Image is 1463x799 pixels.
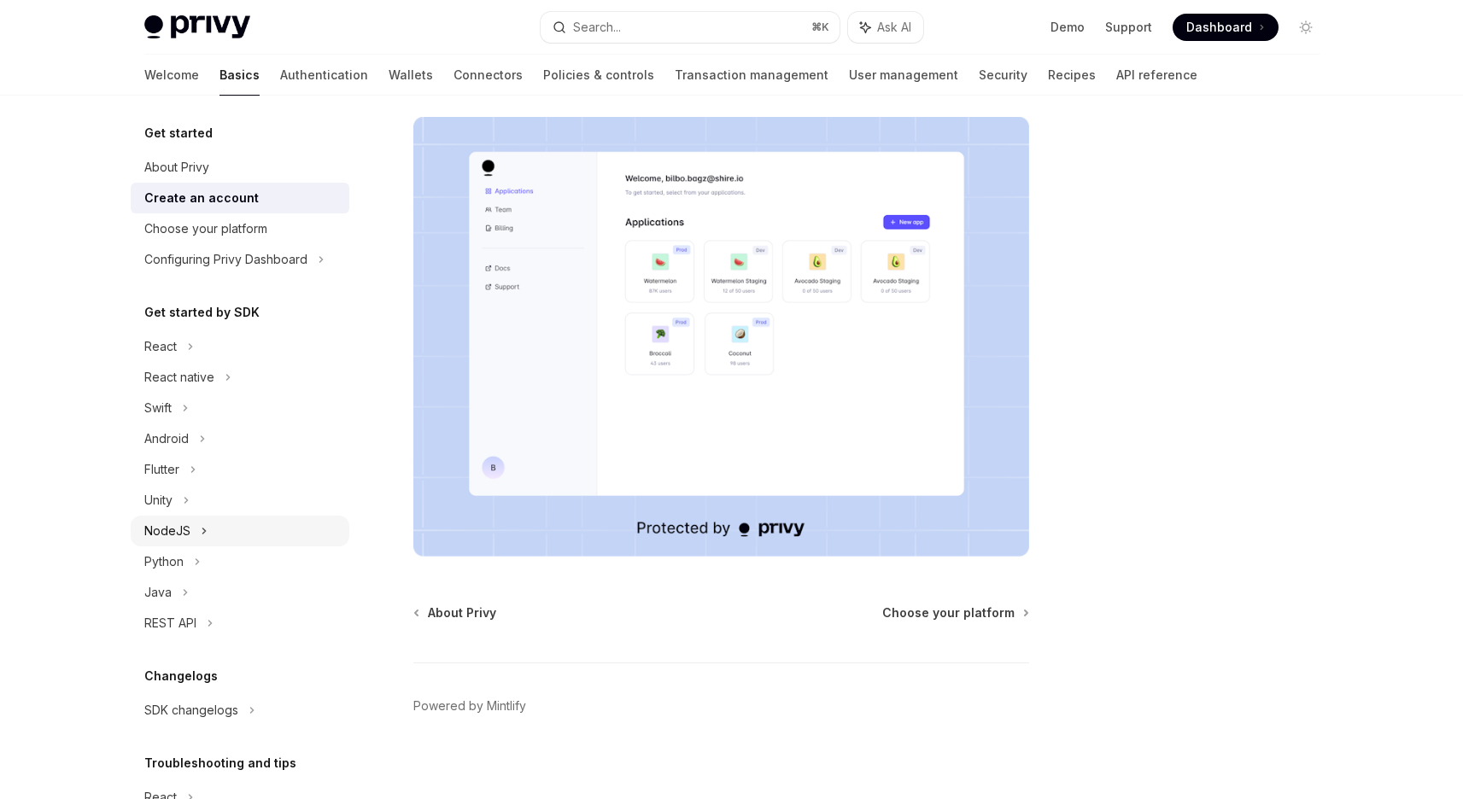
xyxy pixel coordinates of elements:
a: Basics [219,55,260,96]
a: API reference [1116,55,1197,96]
img: images/Dash.png [413,117,1029,557]
a: Authentication [280,55,368,96]
a: Choose your platform [882,604,1027,621]
button: Ask AI [848,12,923,43]
div: Choose your platform [144,219,267,239]
span: Choose your platform [882,604,1015,621]
div: About Privy [144,157,209,178]
button: Toggle dark mode [1292,14,1320,41]
a: Connectors [454,55,523,96]
a: Choose your platform [131,213,349,244]
a: About Privy [131,152,349,183]
a: About Privy [415,604,496,621]
a: Recipes [1048,55,1096,96]
a: Create an account [131,183,349,213]
div: React native [144,367,214,388]
div: React [144,336,177,357]
div: NodeJS [144,521,190,541]
span: Ask AI [877,19,911,36]
a: Powered by Mintlify [413,697,526,714]
div: Java [144,582,172,603]
h5: Changelogs [144,666,218,686]
h5: Get started [144,123,213,143]
a: User management [849,55,958,96]
div: Create an account [144,188,259,208]
a: Demo [1050,19,1085,36]
a: Welcome [144,55,199,96]
div: Unity [144,490,173,510]
img: light logo [144,15,250,39]
a: Transaction management [675,55,828,96]
h5: Get started by SDK [144,302,260,323]
div: SDK changelogs [144,700,238,720]
a: Policies & controls [543,55,654,96]
div: REST API [144,613,196,633]
div: Android [144,429,189,449]
div: Swift [144,398,172,418]
a: Security [979,55,1027,96]
div: Configuring Privy Dashboard [144,249,307,270]
div: Search... [573,17,621,38]
div: Python [144,551,184,572]
span: Dashboard [1186,19,1252,36]
a: Wallets [389,55,433,96]
button: Search...⌘K [541,12,840,43]
span: ⌘ K [811,20,829,34]
a: Dashboard [1173,14,1279,41]
a: Support [1105,19,1152,36]
span: About Privy [428,604,496,621]
h5: Troubleshooting and tips [144,753,296,773]
div: Flutter [144,459,179,480]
